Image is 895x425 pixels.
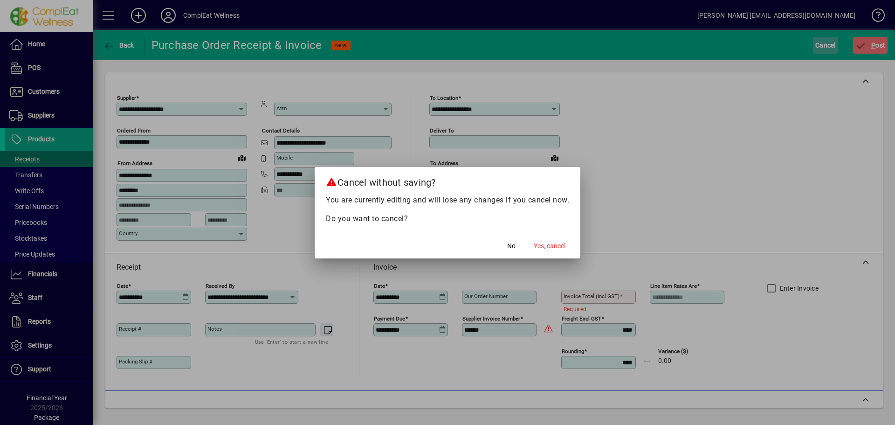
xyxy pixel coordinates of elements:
button: No [496,238,526,255]
p: Do you want to cancel? [326,213,569,224]
span: No [507,241,516,251]
button: Yes, cancel [530,238,569,255]
span: Yes, cancel [534,241,565,251]
p: You are currently editing and will lose any changes if you cancel now. [326,195,569,206]
h2: Cancel without saving? [315,167,580,194]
